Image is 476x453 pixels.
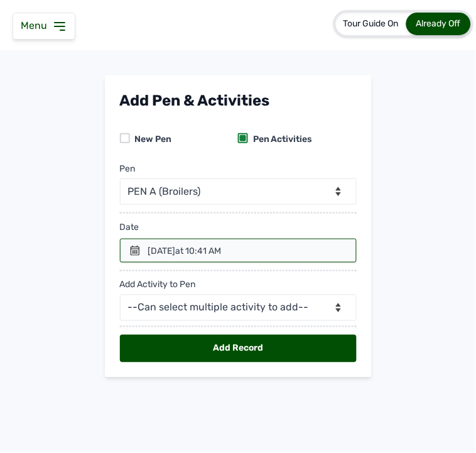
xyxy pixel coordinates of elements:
span: at 10:41 AM [176,246,222,256]
div: Add Activity to Pen [120,271,196,292]
div: Pen [120,163,136,175]
div: Pen Activities [248,133,313,146]
a: Menu [21,19,67,31]
div: [DATE] [148,245,222,258]
div: Add Pen & Activities [120,90,357,111]
div: Date [120,214,357,239]
span: Tour Guide On [343,18,399,29]
span: Menu [21,19,52,31]
div: Add Record [120,335,357,363]
span: Already Off [416,18,461,29]
div: New Pen [130,133,172,146]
